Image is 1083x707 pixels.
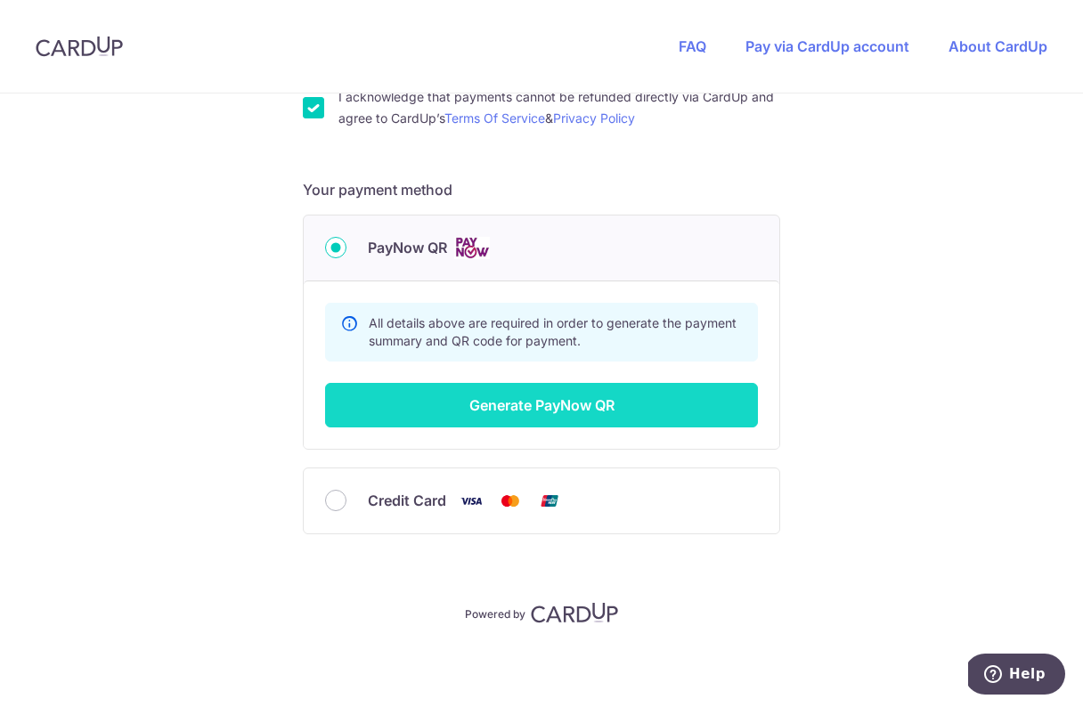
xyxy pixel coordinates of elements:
[369,315,737,348] span: All details above are required in order to generate the payment summary and QR code for payment.
[679,37,706,55] a: FAQ
[465,604,525,622] p: Powered by
[338,86,780,129] label: I acknowledge that payments cannot be refunded directly via CardUp and agree to CardUp’s &
[454,237,490,259] img: Cards logo
[968,654,1065,698] iframe: Opens a widget where you can find more information
[36,36,123,57] img: CardUp
[531,602,618,623] img: CardUp
[303,179,780,200] h5: Your payment method
[532,490,567,512] img: Union Pay
[325,383,758,427] button: Generate PayNow QR
[444,110,545,126] a: Terms Of Service
[368,237,447,258] span: PayNow QR
[453,490,489,512] img: Visa
[553,110,635,126] a: Privacy Policy
[745,37,909,55] a: Pay via CardUp account
[493,490,528,512] img: Mastercard
[325,490,758,512] div: Credit Card Visa Mastercard Union Pay
[325,237,758,259] div: PayNow QR Cards logo
[368,490,446,511] span: Credit Card
[949,37,1047,55] a: About CardUp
